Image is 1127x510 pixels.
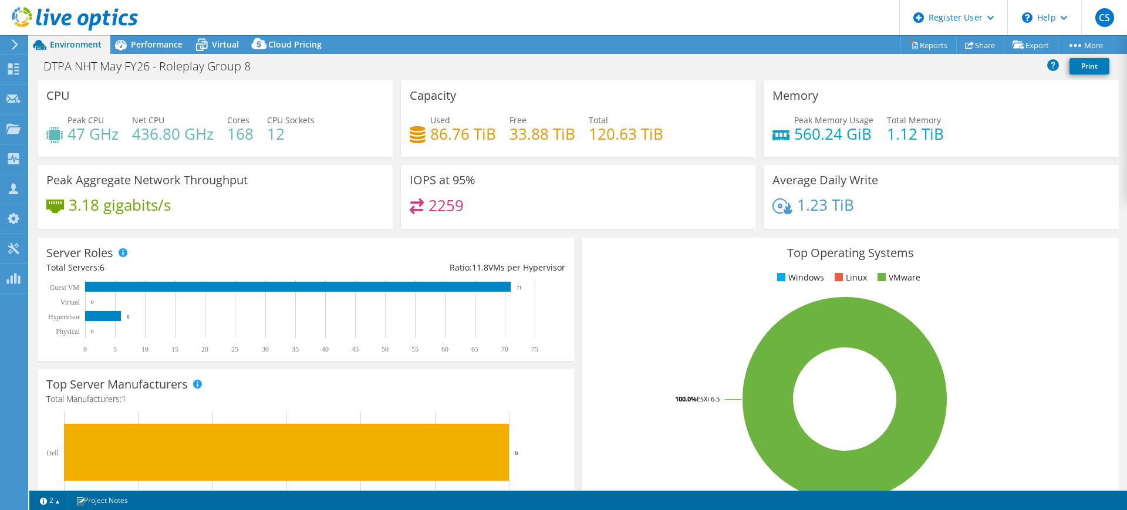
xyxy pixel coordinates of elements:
[201,345,208,353] text: 20
[1069,58,1109,75] a: Print
[410,89,456,102] h3: Capacity
[231,345,238,353] text: 25
[46,89,70,102] h3: CPU
[171,345,178,353] text: 15
[382,345,389,353] text: 50
[306,261,565,274] div: Ratio: VMs per Hypervisor
[430,127,496,140] h4: 86.76 TiB
[589,127,663,140] h4: 120.63 TiB
[68,127,119,140] h4: 47 GHz
[91,329,94,335] text: 0
[774,271,824,284] li: Windows
[262,345,269,353] text: 30
[46,246,113,259] h3: Server Roles
[46,174,248,187] h3: Peak Aggregate Network Throughput
[46,393,565,406] h4: Total Manufacturers:
[50,39,102,50] span: Environment
[38,60,269,73] h1: DTPA NHT May FY26 - Roleplay Group 8
[122,393,126,404] span: 1
[68,493,136,508] a: Project Notes
[772,89,818,102] h3: Memory
[1004,36,1058,54] a: Export
[515,449,518,456] text: 6
[69,198,171,211] h4: 3.18 gigabits/s
[212,39,239,50] span: Virtual
[591,246,1110,259] h3: Top Operating Systems
[50,283,79,292] text: Guest VM
[91,299,94,305] text: 0
[100,262,104,273] span: 6
[267,114,315,126] span: CPU Sockets
[48,313,80,321] text: Hypervisor
[292,345,299,353] text: 35
[794,127,873,140] h4: 560.24 GiB
[887,114,941,126] span: Total Memory
[794,114,873,126] span: Peak Memory Usage
[411,345,419,353] text: 55
[501,345,508,353] text: 70
[352,345,359,353] text: 45
[46,378,188,391] h3: Top Server Manufacturers
[46,261,306,274] div: Total Servers:
[589,114,608,126] span: Total
[956,36,1004,54] a: Share
[832,271,867,284] li: Linux
[32,493,68,508] a: 2
[322,345,329,353] text: 40
[1022,12,1032,23] svg: \n
[46,449,59,457] text: Dell
[56,327,80,336] text: Physical
[472,262,488,273] span: 11.8
[127,314,130,320] text: 6
[887,127,944,140] h4: 1.12 TiB
[509,127,575,140] h4: 33.88 TiB
[68,114,104,126] span: Peak CPU
[797,198,854,211] h4: 1.23 TiB
[268,39,322,50] span: Cloud Pricing
[227,114,249,126] span: Cores
[428,199,464,212] h4: 2259
[517,285,522,291] text: 71
[410,174,475,187] h3: IOPS at 95%
[509,114,527,126] span: Free
[772,174,878,187] h3: Average Daily Write
[531,345,538,353] text: 75
[471,345,478,353] text: 65
[875,271,920,284] li: VMware
[131,39,183,50] span: Performance
[60,298,80,306] text: Virtual
[267,127,315,140] h4: 12
[83,345,87,353] text: 0
[1058,36,1112,54] a: More
[441,345,448,353] text: 60
[113,345,117,353] text: 5
[141,345,149,353] text: 10
[675,394,697,403] tspan: 100.0%
[132,127,214,140] h4: 436.80 GHz
[227,127,254,140] h4: 168
[697,394,720,403] tspan: ESXi 6.5
[1095,8,1114,27] span: CS
[132,114,164,126] span: Net CPU
[430,114,450,126] span: Used
[900,36,957,54] a: Reports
